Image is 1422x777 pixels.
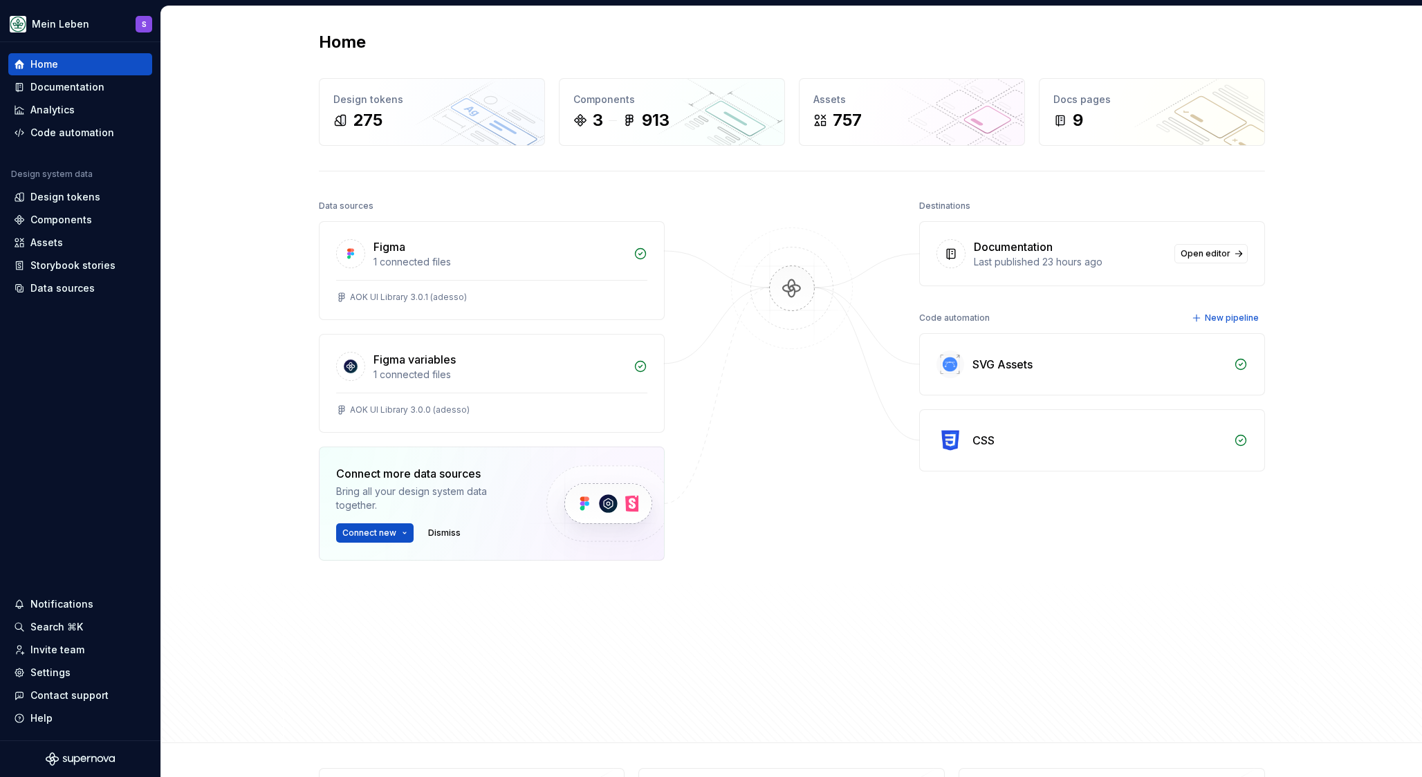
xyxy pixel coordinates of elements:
div: AOK UI Library 3.0.1 (adesso) [350,292,467,303]
button: Notifications [8,593,152,615]
a: Analytics [8,99,152,121]
div: Assets [813,93,1010,106]
div: 3 [593,109,603,131]
div: 1 connected files [373,255,625,269]
span: New pipeline [1205,312,1259,324]
svg: Supernova Logo [46,752,115,766]
button: Help [8,707,152,729]
div: Documentation [30,80,104,94]
div: Data sources [30,281,95,295]
div: Analytics [30,103,75,117]
span: Connect new [342,527,396,539]
h2: Home [319,31,366,53]
div: Search ⌘K [30,620,83,634]
a: Documentation [8,76,152,98]
div: Design system data [11,169,93,180]
div: Documentation [974,238,1053,255]
div: Assets [30,236,63,250]
div: Figma variables [373,351,456,368]
div: AOK UI Library 3.0.0 (adesso) [350,404,470,415]
button: New pipeline [1188,308,1265,328]
a: Home [8,53,152,75]
div: Design tokens [30,190,100,204]
div: 913 [642,109,670,131]
a: Design tokens275 [319,78,545,146]
div: Last published 23 hours ago [974,255,1166,269]
a: Figma variables1 connected filesAOK UI Library 3.0.0 (adesso) [319,334,665,433]
a: Design tokens [8,186,152,208]
a: Invite team [8,639,152,661]
div: Home [30,57,58,71]
a: Components3913 [559,78,785,146]
div: Components [30,213,92,227]
a: Data sources [8,277,152,299]
a: Docs pages9 [1039,78,1265,146]
div: Mein Leben [32,17,89,31]
button: Mein LebenS [3,9,158,39]
a: Assets [8,232,152,254]
div: Code automation [30,126,114,140]
div: Data sources [319,196,373,216]
div: Components [573,93,770,106]
div: CSS [972,432,995,449]
div: Bring all your design system data together. [336,485,523,512]
div: Notifications [30,597,93,611]
div: Docs pages [1053,93,1250,106]
a: Open editor [1174,244,1248,263]
span: Dismiss [428,527,461,539]
div: Code automation [919,308,990,328]
div: Settings [30,666,71,680]
div: Invite team [30,643,84,657]
div: Connect more data sources [336,465,523,482]
a: Figma1 connected filesAOK UI Library 3.0.1 (adesso) [319,221,665,320]
a: Assets757 [799,78,1025,146]
span: Open editor [1181,248,1230,259]
a: Components [8,209,152,231]
div: Contact support [30,689,109,702]
div: Help [30,711,53,725]
a: Settings [8,662,152,684]
div: Design tokens [333,93,530,106]
div: Destinations [919,196,970,216]
img: df5db9ef-aba0-4771-bf51-9763b7497661.png [10,16,26,32]
button: Dismiss [422,523,467,543]
a: Code automation [8,122,152,144]
button: Search ⌘K [8,616,152,638]
div: Storybook stories [30,259,116,272]
div: S [142,19,147,30]
div: 1 connected files [373,368,625,382]
div: Figma [373,238,405,255]
div: 275 [353,109,382,131]
button: Contact support [8,684,152,706]
a: Storybook stories [8,254,152,277]
div: 757 [833,109,862,131]
div: SVG Assets [972,356,1033,373]
button: Connect new [336,523,414,543]
div: 9 [1073,109,1083,131]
